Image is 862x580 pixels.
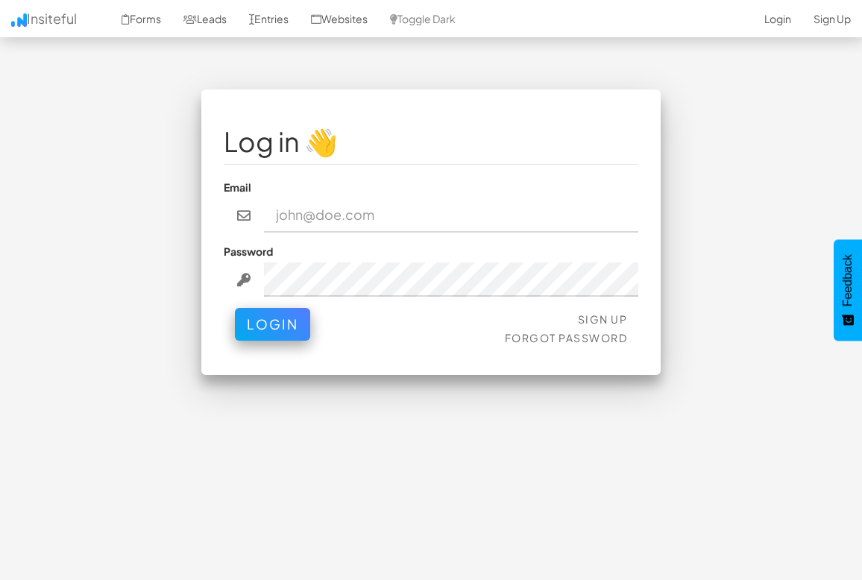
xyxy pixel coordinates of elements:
[224,244,273,259] label: Password
[834,239,862,341] button: Feedback - Show survey
[578,312,628,326] a: Sign Up
[264,198,638,233] input: john@doe.com
[224,127,639,157] h1: Log in 👋
[224,180,251,195] label: Email
[505,331,628,344] a: Forgot Password
[235,308,310,341] button: Login
[841,254,855,306] span: Feedback
[11,13,27,27] img: icon.png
